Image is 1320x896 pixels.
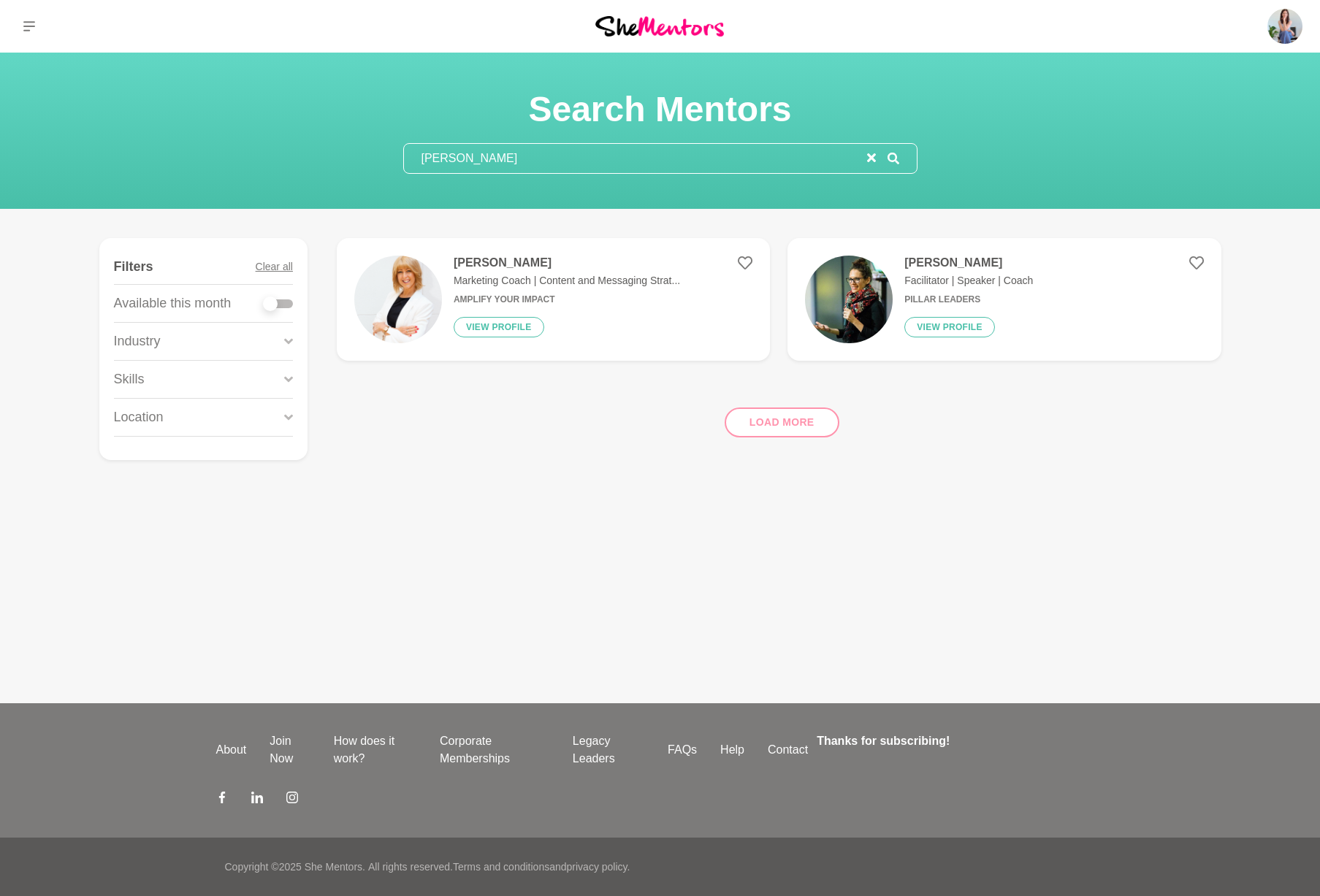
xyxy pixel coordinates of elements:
a: Terms and conditions [453,861,549,873]
a: privacy policy [567,861,627,873]
a: [PERSON_NAME]Facilitator | Speaker | CoachPillar LeadersView profile [787,238,1221,361]
a: How does it work? [322,732,428,767]
img: 79f0b822e74238d8fdcbe25e95ffabbce69eb5ac-627x627.jpg [805,256,893,343]
a: Help [709,741,756,759]
a: About [205,741,259,759]
h6: Amplify Your Impact [454,294,680,305]
h4: Thanks for subscribing! [817,732,1095,750]
a: Instagram [286,791,298,808]
h4: [PERSON_NAME] [904,256,1033,270]
input: Search mentors [404,144,867,173]
a: Corporate Memberships [428,732,561,767]
a: Join Now [258,732,321,767]
p: Marketing Coach | Content and Messaging Strat... [454,273,680,288]
p: Available this month [114,294,232,313]
a: Facebook [216,791,228,808]
p: Location [114,407,164,427]
p: Skills [114,369,145,389]
img: Georgina Barnes [1267,9,1302,44]
a: [PERSON_NAME]Marketing Coach | Content and Messaging Strat...Amplify Your ImpactView profile [337,238,770,361]
a: FAQs [656,741,709,759]
a: Legacy Leaders [561,732,656,767]
button: Clear all [256,250,293,284]
button: View profile [454,317,544,337]
p: All rights reserved. and . [368,859,630,875]
h1: Search Mentors [403,88,917,131]
p: Facilitator | Speaker | Coach [904,273,1033,288]
h4: [PERSON_NAME] [454,256,680,270]
button: View profile [904,317,995,337]
img: a2641c0d7bf03d5e9d633abab72f2716cff6266a-1000x1134.png [354,256,442,343]
img: She Mentors Logo [595,16,724,36]
h4: Filters [114,259,153,275]
a: LinkedIn [251,791,263,808]
h6: Pillar Leaders [904,294,1033,305]
p: Industry [114,332,161,351]
p: Copyright © 2025 She Mentors . [225,859,365,875]
a: Contact [756,741,820,759]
